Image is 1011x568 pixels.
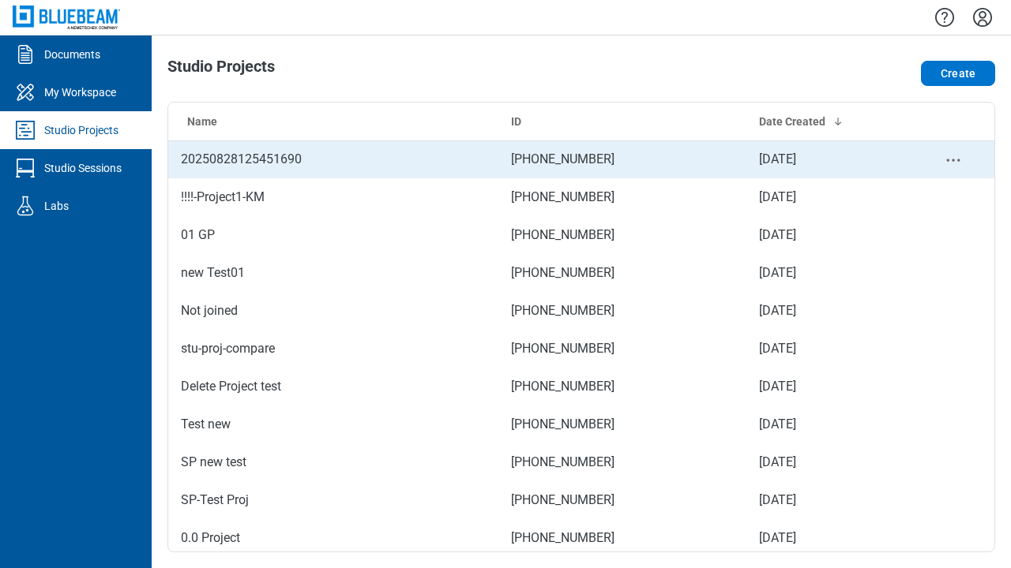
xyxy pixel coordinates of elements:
[13,80,38,105] svg: My Workspace
[746,178,911,216] td: [DATE]
[746,405,911,443] td: [DATE]
[168,519,498,557] td: 0.0 Project
[168,368,498,405] td: Delete Project test
[44,47,100,62] div: Documents
[746,216,911,254] td: [DATE]
[168,178,498,216] td: !!!!-Project1-KM
[970,4,995,31] button: Settings
[759,114,899,129] div: Date Created
[498,405,746,443] td: [PHONE_NUMBER]
[13,155,38,181] svg: Studio Sessions
[13,42,38,67] svg: Documents
[44,160,122,176] div: Studio Sessions
[44,122,118,138] div: Studio Projects
[746,519,911,557] td: [DATE]
[746,330,911,368] td: [DATE]
[168,140,498,178] td: 20250828125451690
[498,330,746,368] td: [PHONE_NUMBER]
[746,140,911,178] td: [DATE]
[511,114,734,129] div: ID
[498,254,746,292] td: [PHONE_NUMBER]
[921,61,995,86] button: Create
[168,405,498,443] td: Test new
[498,140,746,178] td: [PHONE_NUMBER]
[944,151,963,170] button: project-actions-menu
[746,254,911,292] td: [DATE]
[498,481,746,519] td: [PHONE_NUMBER]
[746,443,911,481] td: [DATE]
[498,216,746,254] td: [PHONE_NUMBER]
[168,292,498,330] td: Not joined
[187,114,486,129] div: Name
[746,292,911,330] td: [DATE]
[746,368,911,405] td: [DATE]
[498,292,746,330] td: [PHONE_NUMBER]
[13,6,120,28] img: Bluebeam, Inc.
[13,193,38,219] svg: Labs
[167,58,275,83] h1: Studio Projects
[498,443,746,481] td: [PHONE_NUMBER]
[13,118,38,143] svg: Studio Projects
[498,368,746,405] td: [PHONE_NUMBER]
[168,216,498,254] td: 01 GP
[498,178,746,216] td: [PHONE_NUMBER]
[44,84,116,100] div: My Workspace
[746,481,911,519] td: [DATE]
[168,254,498,292] td: new Test01
[168,443,498,481] td: SP new test
[168,330,498,368] td: stu-proj-compare
[168,481,498,519] td: SP-Test Proj
[498,519,746,557] td: [PHONE_NUMBER]
[44,198,69,214] div: Labs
